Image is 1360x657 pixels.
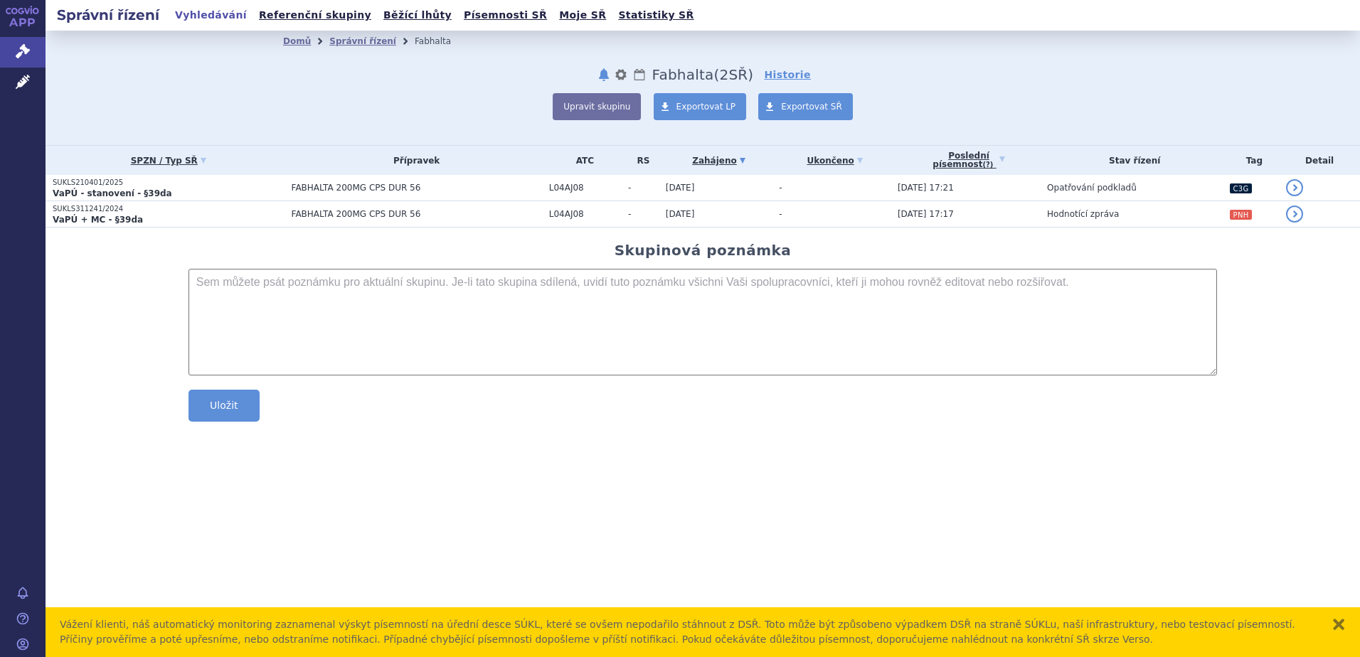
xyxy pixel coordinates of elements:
span: L04AJ08 [549,209,621,219]
a: Zahájeno [666,151,772,171]
th: Stav řízení [1040,146,1222,175]
a: Domů [283,36,311,46]
span: Hodnotící zpráva [1047,209,1119,219]
abbr: (?) [982,161,993,169]
strong: VaPÚ + MC - §39da [53,215,143,225]
span: - [779,183,782,193]
span: - [628,209,659,219]
th: RS [621,146,659,175]
span: [DATE] [666,209,695,219]
th: ATC [542,146,621,175]
span: [DATE] [666,183,695,193]
th: Přípravek [285,146,542,175]
span: - [779,209,782,219]
button: Uložit [188,390,260,422]
a: Poslednípísemnost(?) [898,146,1040,175]
button: notifikace [597,66,611,83]
a: Vyhledávání [171,6,251,25]
h2: Skupinová poznámka [615,242,792,259]
p: SUKLS311241/2024 [53,204,285,214]
th: Tag [1222,146,1279,175]
span: 2 [719,66,728,83]
span: Exportovat LP [676,102,736,112]
a: Exportovat SŘ [758,93,853,120]
span: Exportovat SŘ [781,102,842,112]
span: FABHALTA 200MG CPS DUR 56 [292,209,542,219]
a: Běžící lhůty [379,6,456,25]
button: nastavení [614,66,628,83]
a: Statistiky SŘ [614,6,698,25]
button: zavřít [1332,617,1346,631]
a: Správní řízení [329,36,396,46]
span: - [628,183,659,193]
strong: VaPÚ - stanovení - §39da [53,188,172,198]
p: SUKLS210401/2025 [53,178,285,188]
span: ( SŘ) [713,66,753,83]
h2: Správní řízení [46,5,171,25]
a: Referenční skupiny [255,6,376,25]
a: detail [1286,179,1303,196]
a: SPZN / Typ SŘ [53,151,285,171]
a: Exportovat LP [654,93,747,120]
span: FABHALTA 200MG CPS DUR 56 [292,183,542,193]
a: Lhůty [632,66,647,83]
a: Písemnosti SŘ [459,6,551,25]
span: [DATE] 17:17 [898,209,954,219]
li: Fabhalta [415,31,469,52]
span: [DATE] 17:21 [898,183,954,193]
th: Detail [1279,146,1360,175]
a: Historie [764,68,811,82]
span: Fabhalta [652,66,714,83]
span: L04AJ08 [549,183,621,193]
a: detail [1286,205,1303,223]
span: Opatřování podkladů [1047,183,1137,193]
a: Ukončeno [779,151,891,171]
div: Vážení klienti, náš automatický monitoring zaznamenal výskyt písemností na úřední desce SÚKL, kte... [60,617,1317,647]
button: Upravit skupinu [553,93,641,120]
a: Moje SŘ [555,6,610,25]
